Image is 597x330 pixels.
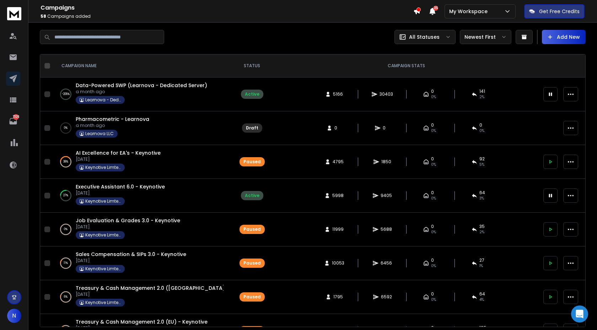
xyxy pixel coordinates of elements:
span: 11999 [332,227,344,232]
a: 7326 [6,114,20,128]
p: 11 % [64,260,68,267]
span: 0% [431,128,436,134]
p: a month ago [76,89,207,95]
p: a month ago [76,123,149,128]
span: 10053 [332,260,344,266]
span: 4 % [479,297,484,303]
span: Job Evaluation & Grades 3.0 - Keynotive [76,217,180,224]
p: 0 % [64,124,68,132]
span: 6456 [381,260,392,266]
p: Keynotive Limted [85,198,121,204]
p: 7326 [13,114,19,120]
p: Learnova LLC [85,131,114,137]
p: 27 % [63,192,68,199]
p: Keynotive Limted [85,300,121,305]
span: 0% [431,196,436,201]
span: 0% [431,94,436,100]
td: -206%Data-Powered SWP (Learnova - Dedicated Server)a month agoLearnova - Dedicated Server [53,78,231,111]
a: AI Excellence for EA's - Keynotive [76,149,161,156]
span: 35 [479,224,485,229]
span: 1 % [479,263,483,269]
span: 0 [383,125,390,131]
p: Campaigns added [41,14,413,19]
a: Data-Powered SWP (Learnova - Dedicated Server) [76,82,207,89]
span: 35 [433,6,438,11]
td: 27%Executive Assistant 6.0 - Keynotive[DATE]Keynotive Limted [53,179,231,213]
p: Keynotive Limted [85,165,121,170]
span: 0% [431,263,436,269]
button: N [7,309,21,323]
div: Active [245,193,259,198]
span: 5 % [479,162,484,167]
p: [DATE] [76,190,165,196]
p: [DATE] [76,156,161,162]
span: 2 % [479,94,484,100]
span: 64 [479,291,485,297]
span: 0% [431,297,436,303]
td: 11%Sales Compensation & SIPs 3.0 - Keynotive[DATE]Keynotive Limted [53,246,231,280]
th: CAMPAIGN NAME [53,54,231,78]
p: -206 % [62,91,70,98]
a: Treasury & Cash Management 2.0 (EU) - Keynotive [76,318,208,325]
button: Get Free Credits [524,4,585,18]
p: [DATE] [76,258,186,264]
th: STATUS [231,54,273,78]
span: 92 [479,156,485,162]
div: Draft [246,125,258,131]
span: 1795 [333,294,343,300]
p: 6 % [64,293,68,300]
div: Paused [243,159,261,165]
div: Active [245,91,259,97]
a: Treasury & Cash Management 2.0 ([GEOGRAPHIC_DATA]) - Keynotive [76,284,258,292]
span: 0% [479,128,484,134]
td: 0%Job Evaluation & Grades 3.0 - Keynotive[DATE]Keynotive Limted [53,213,231,246]
span: 0% [431,229,436,235]
button: Add New [542,30,586,44]
p: 0 % [64,226,68,233]
p: [DATE] [76,292,224,297]
p: All Statuses [409,33,440,41]
th: CAMPAIGN STATS [273,54,539,78]
div: Paused [243,294,261,300]
span: 0 [431,224,434,229]
span: 5998 [332,193,344,198]
span: 58 [41,13,46,19]
p: 38 % [63,158,68,165]
span: 0 [431,89,434,94]
span: 6592 [381,294,392,300]
a: Executive Assistant 6.0 - Keynotive [76,183,165,190]
span: 4795 [333,159,344,165]
span: 0 [431,122,434,128]
p: Learnova - Dedicated Server [85,97,121,103]
span: 9405 [381,193,392,198]
span: 30403 [380,91,393,97]
td: 38%AI Excellence for EA's - Keynotive[DATE]Keynotive Limted [53,145,231,179]
span: 0 [431,190,434,196]
span: 2 % [479,229,484,235]
button: Newest First [460,30,511,44]
p: Get Free Credits [539,8,580,15]
p: Keynotive Limted [85,266,121,272]
a: Sales Compensation & SIPs 3.0 - Keynotive [76,251,186,258]
td: 6%Treasury & Cash Management 2.0 ([GEOGRAPHIC_DATA]) - Keynotive[DATE]Keynotive Limted [53,280,231,314]
p: [DATE] [76,224,180,230]
div: Paused [243,260,261,266]
p: Keynotive Limted [85,232,121,238]
a: Pharmacometric - Learnova [76,116,149,123]
span: 5688 [381,227,392,232]
span: 1850 [381,159,391,165]
span: 0 [431,156,434,162]
span: 0 [334,125,341,131]
span: 0% [431,162,436,167]
span: 0 [431,257,434,263]
h1: Campaigns [41,4,413,12]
